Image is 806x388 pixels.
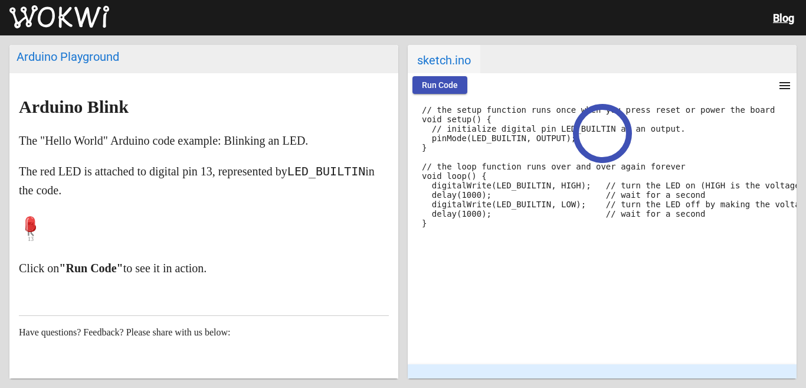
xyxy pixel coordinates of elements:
span: Have questions? Feedback? Please share with us below: [19,327,231,337]
p: Click on to see it in action. [19,259,389,278]
span: sketch.ino [408,45,480,73]
mat-icon: menu [778,79,792,93]
span: Run Code [422,80,458,90]
a: Blog [773,12,794,24]
button: Run Code [412,76,467,94]
img: Wokwi [9,5,109,29]
code: LED_BUILTIN [287,164,365,178]
div: Arduino Playground [17,50,391,64]
strong: "Run Code" [59,262,123,275]
p: The red LED is attached to digital pin 13, represented by in the code. [19,162,389,200]
h1: Arduino Blink [19,97,389,116]
p: The "Hello World" Arduino code example: Blinking an LED. [19,131,389,150]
